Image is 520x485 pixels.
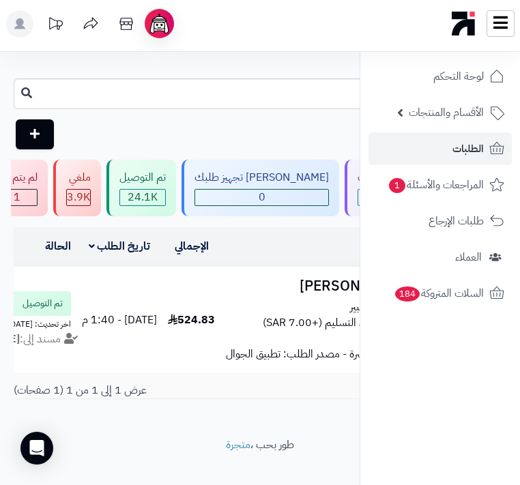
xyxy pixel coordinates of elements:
span: السيل الكبير [350,299,398,315]
a: طلبات الإرجاع [369,205,512,237]
img: ai-face.png [147,12,171,35]
span: 184 [394,286,421,302]
div: تم التوصيل [119,170,166,186]
span: المراجعات والأسئلة [388,175,484,194]
span: السلات المتروكة [394,284,484,303]
span: 31 [358,190,431,205]
a: ملغي 3.9K [50,160,104,216]
a: المراجعات والأسئلة1 [369,168,512,201]
div: عرض 1 إلى 1 من 1 (1 صفحات) [3,383,517,398]
span: لوحة التحكم [433,67,484,86]
span: العملاء [455,248,482,267]
span: 24.1K [120,190,165,205]
div: 3874 [67,190,90,205]
a: تحديثات المنصة [38,10,72,41]
a: العملاء [369,241,512,274]
a: الطلبات [369,132,512,165]
a: الحالة [45,238,71,254]
span: 3.9K [67,190,90,205]
span: 524.83 [168,312,215,328]
a: [PERSON_NAME] تجهيز طلبك 0 [179,160,342,216]
a: تم التوصيل 24.1K [104,160,179,216]
a: السلات المتروكة184 [369,277,512,310]
a: تمت جدولة طلبك 31 [342,160,445,216]
span: زيارة مباشرة - مصدر الطلب: تطبيق الجوال [226,346,395,362]
span: طلبات الإرجاع [429,211,484,231]
span: 1 [388,177,406,194]
span: الأقسام والمنتجات [409,103,484,122]
span: 0 [195,190,328,205]
div: Open Intercom Messenger [20,432,53,465]
a: لوحة التحكم [369,60,512,93]
a: متجرة [226,437,250,453]
div: [PERSON_NAME] تجهيز طلبك [194,170,329,186]
span: الدفع عند التسليم (+7.00 SAR) [263,315,399,331]
h3: [PERSON_NAME] [226,278,413,294]
span: [DATE] - 1:40 م [82,312,157,328]
div: 24056 [120,190,165,205]
span: تم التوصيل [23,297,63,310]
img: logo-mobile.png [452,8,476,39]
span: الطلبات [452,139,484,158]
div: تمت جدولة طلبك [358,170,432,186]
div: ملغي [66,170,91,186]
a: تاريخ الطلب [89,238,151,254]
a: الإجمالي [175,238,209,254]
